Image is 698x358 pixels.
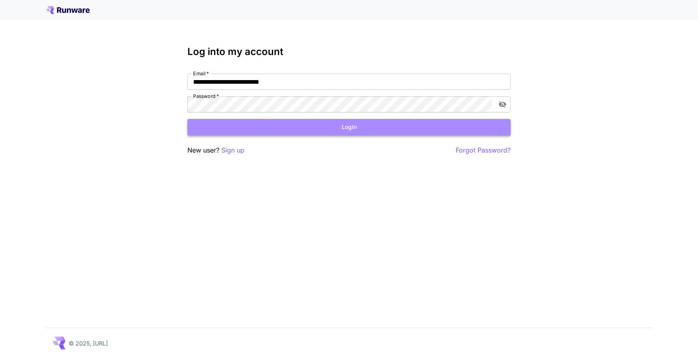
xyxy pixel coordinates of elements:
button: toggle password visibility [495,97,510,112]
label: Email [193,70,209,77]
p: © 2025, [URL] [69,339,108,347]
button: Login [187,119,511,136]
button: Forgot Password? [456,145,511,155]
label: Password [193,93,219,100]
h3: Log into my account [187,46,511,57]
p: New user? [187,145,244,155]
button: Sign up [221,145,244,155]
